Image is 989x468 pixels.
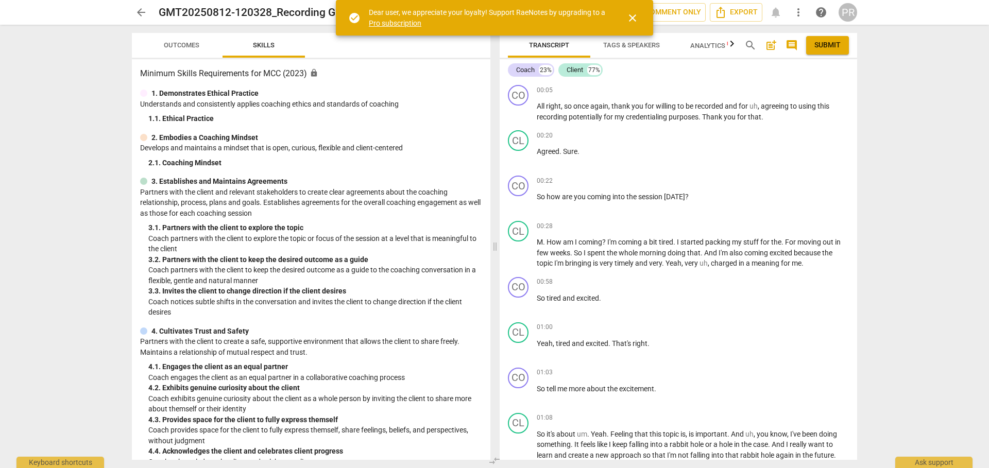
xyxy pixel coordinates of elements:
span: tired [556,339,572,348]
span: that [687,249,701,257]
div: 4. 4. Acknowledges the client and celebrates client progress [148,446,482,457]
span: not [678,451,690,459]
span: this [650,430,663,438]
span: topic [663,430,680,438]
span: I've [790,430,802,438]
span: whole [619,249,639,257]
div: Client [567,65,583,75]
div: Change speaker [508,413,528,434]
span: I [575,238,578,246]
span: willing [656,102,677,110]
div: 4. 1. Engages the client as an equal partner [148,361,482,372]
span: . [599,294,601,302]
span: That's [612,339,633,348]
div: Coach [516,65,535,75]
span: more [569,385,587,393]
span: Transcript [529,41,569,49]
span: packing [705,238,732,246]
div: Change speaker [508,85,528,106]
span: [DATE] [664,193,685,201]
div: Change speaker [508,130,528,151]
span: So [574,249,584,257]
span: thank [611,102,632,110]
span: doing [668,249,687,257]
span: my [732,238,743,246]
span: excited [770,249,794,257]
p: 4. Cultivates Trust and Safety [151,326,249,337]
span: something [537,440,571,448]
span: 00:05 [537,86,553,95]
span: right [633,339,647,348]
span: feels [581,440,597,448]
span: Submit [814,40,841,50]
span: Yeah [591,430,607,438]
span: Tags & Speakers [603,41,660,49]
span: M [537,238,543,246]
span: check_circle [348,12,361,24]
p: Understands and consistently applies coaching ethics and standards of coaching [140,99,482,110]
span: stuff [743,238,760,246]
p: 1. Demonstrates Ethical Practice [151,88,259,99]
span: and [562,294,576,302]
span: So [537,430,547,438]
span: . [647,339,650,348]
p: Coach partners with the client to keep the desired outcome as a guide to the coaching conversatio... [148,265,482,286]
div: Change speaker [508,368,528,388]
span: for [781,259,792,267]
span: morning [639,249,668,257]
span: is [680,430,686,438]
div: 3. 2. Partners with the client to keep the desired outcome as a guide [148,254,482,265]
span: How [547,238,563,246]
span: And [772,440,786,448]
span: charged [711,259,739,267]
span: . [654,385,656,393]
span: 00:20 [537,131,553,140]
span: . [727,430,731,438]
span: is [593,259,600,267]
span: . [673,238,677,246]
span: to [677,102,686,110]
p: Coach partners with the client to explore the topic or focus of the session at a level that is me... [148,233,482,254]
span: . [662,259,666,267]
span: 00:28 [537,222,553,231]
span: , [561,102,564,110]
span: I [609,440,612,448]
span: about [556,430,577,438]
span: And [704,249,719,257]
span: I'm [607,238,618,246]
span: Assessment is enabled for this document. The competency model is locked and follows the assessmen... [310,68,318,77]
span: that [725,451,740,459]
span: , [754,430,757,438]
span: I [677,238,680,246]
p: Partners with the client and relevant stakeholders to create clear agreements about the coaching ... [140,187,482,219]
div: 3. 1. Partners with the client to explore the topic [148,222,482,233]
span: . [607,430,610,438]
div: 1. 1. Ethical Practice [148,113,482,124]
span: want [808,440,826,448]
span: again [590,102,608,110]
span: , [708,259,711,267]
span: so [643,451,652,459]
span: case [753,440,768,448]
span: Skills [253,41,275,49]
span: that [635,430,650,438]
span: you [574,193,587,201]
span: . [543,238,547,246]
span: Yeah [666,259,681,267]
span: arrow_back [135,6,147,19]
p: Coach provides space for the client to fully express themself, share feelings, beliefs, and persp... [148,425,482,446]
span: ? [685,193,689,201]
p: Develops and maintains a mindset that is open, curious, flexible and client-centered [140,143,482,153]
span: recorded [695,102,725,110]
span: create [568,451,590,459]
span: know [770,430,787,438]
span: tell [547,385,557,393]
span: you [632,102,645,110]
span: for [737,113,748,121]
span: that [748,113,761,121]
span: I'm [554,259,565,267]
button: Please Do Not Submit until your Assessment is Complete [806,36,849,55]
button: Close [620,6,645,30]
span: so [564,102,573,110]
span: into [650,440,664,448]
